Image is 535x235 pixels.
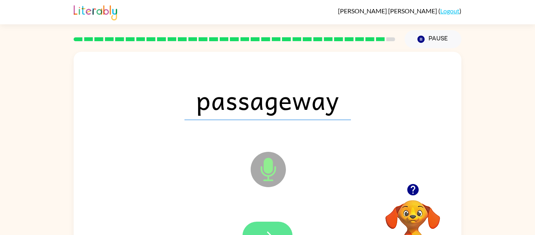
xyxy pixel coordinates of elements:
img: Literably [74,3,117,20]
a: Logout [440,7,459,15]
span: [PERSON_NAME] [PERSON_NAME] [338,7,438,15]
span: passageway [184,79,351,120]
button: Pause [405,30,461,48]
div: ( ) [338,7,461,15]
